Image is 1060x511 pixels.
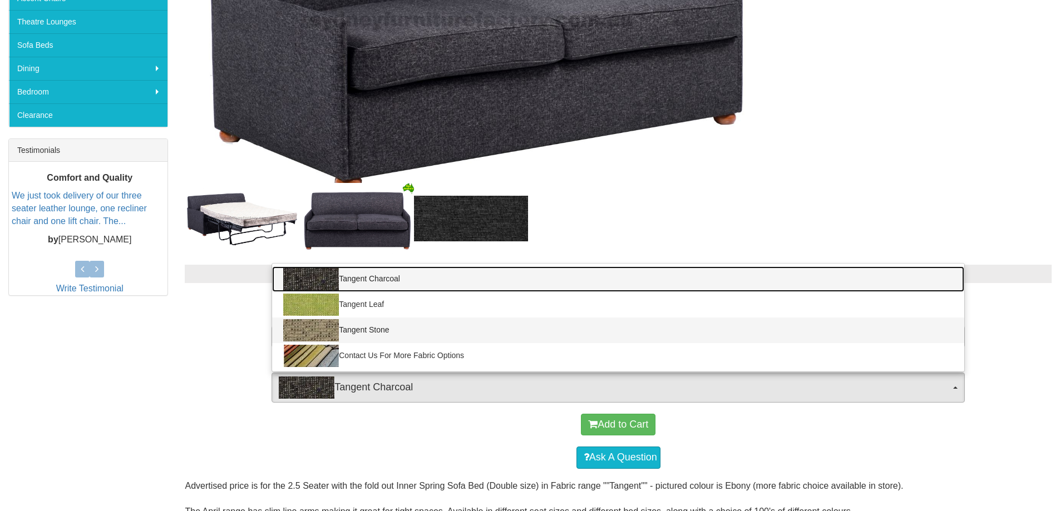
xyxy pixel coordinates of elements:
a: Theatre Lounges [9,10,167,33]
img: Tangent Charcoal [283,268,339,290]
p: [PERSON_NAME] [12,234,167,246]
span: Tangent Charcoal [279,376,950,399]
a: We just took delivery of our three seater leather lounge, one recliner chair and one lift chair. ... [12,191,147,226]
img: Tangent Charcoal [279,376,334,399]
img: Tangent Leaf [283,294,339,316]
b: by [48,235,58,244]
button: Tangent CharcoalTangent Charcoal [272,373,965,403]
div: Testimonials [9,139,167,162]
a: Ask A Question [576,446,660,469]
b: Comfort and Quality [47,173,132,182]
a: Dining [9,57,167,80]
button: Add to Cart [581,414,655,436]
a: Clearance [9,103,167,127]
a: Contact Us For More Fabric Options [272,343,964,369]
a: Write Testimonial [56,284,124,293]
a: Bedroom [9,80,167,103]
a: Sofa Beds [9,33,167,57]
img: Tangent Stone [283,319,339,341]
a: Tangent Charcoal [272,266,964,292]
h3: Choose from the options below then add to cart [185,294,1052,309]
img: Contact Us For More Fabric Options [283,345,339,367]
a: Tangent Stone [272,317,964,343]
a: Tangent Leaf [272,292,964,317]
